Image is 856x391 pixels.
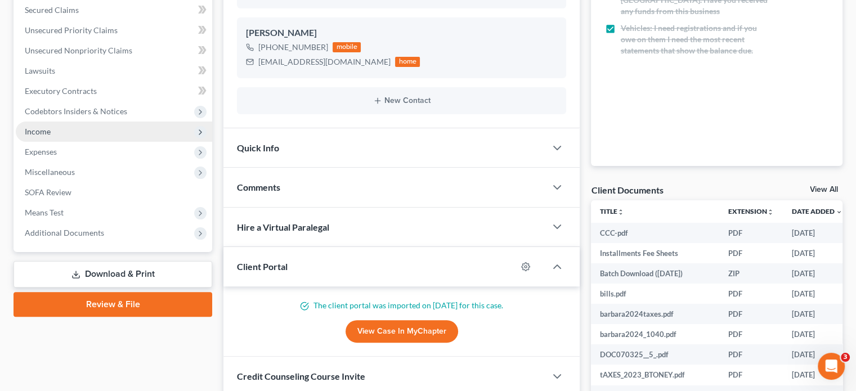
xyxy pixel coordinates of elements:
[25,228,104,237] span: Additional Documents
[16,41,212,61] a: Unsecured Nonpriority Claims
[25,147,57,156] span: Expenses
[346,320,458,343] a: View Case in MyChapter
[25,66,55,75] span: Lawsuits
[783,223,851,243] td: [DATE]
[600,207,624,215] a: Titleunfold_more
[591,243,719,263] td: Installments Fee Sheets
[783,243,851,263] td: [DATE]
[237,182,280,192] span: Comments
[25,167,75,177] span: Miscellaneous
[16,81,212,101] a: Executory Contracts
[728,207,774,215] a: Extensionunfold_more
[591,344,719,365] td: DOC070325__5_.pdf
[25,106,127,116] span: Codebtors Insiders & Notices
[25,25,118,35] span: Unsecured Priority Claims
[841,353,850,362] span: 3
[719,324,783,344] td: PDF
[719,344,783,365] td: PDF
[620,23,770,56] span: Vehicles: I need registrations and if you owe on them I need the most recent statements that show...
[783,304,851,324] td: [DATE]
[591,304,719,324] td: barbara2024taxes.pdf
[237,261,288,272] span: Client Portal
[25,5,79,15] span: Secured Claims
[719,263,783,284] td: ZIP
[591,263,719,284] td: Batch Download ([DATE])
[16,182,212,203] a: SOFA Review
[258,42,328,53] div: [PHONE_NUMBER]
[25,208,64,217] span: Means Test
[719,284,783,304] td: PDF
[237,142,279,153] span: Quick Info
[237,371,365,381] span: Credit Counseling Course Invite
[395,57,420,67] div: home
[333,42,361,52] div: mobile
[25,46,132,55] span: Unsecured Nonpriority Claims
[617,209,624,215] i: unfold_more
[14,261,212,287] a: Download & Print
[818,353,845,380] iframe: Intercom live chat
[591,284,719,304] td: bills.pdf
[14,292,212,317] a: Review & File
[16,20,212,41] a: Unsecured Priority Claims
[783,284,851,304] td: [DATE]
[237,300,566,311] p: The client portal was imported on [DATE] for this case.
[25,127,51,136] span: Income
[836,209,842,215] i: expand_more
[258,56,391,68] div: [EMAIL_ADDRESS][DOMAIN_NAME]
[237,222,329,232] span: Hire a Virtual Paralegal
[783,324,851,344] td: [DATE]
[719,365,783,385] td: PDF
[591,324,719,344] td: barbara2024_1040.pdf
[591,365,719,385] td: tAXES_2023_BTONEY.pdf
[591,223,719,243] td: CCC-pdf
[16,61,212,81] a: Lawsuits
[783,263,851,284] td: [DATE]
[246,26,557,40] div: [PERSON_NAME]
[25,187,71,197] span: SOFA Review
[591,184,663,196] div: Client Documents
[719,304,783,324] td: PDF
[767,209,774,215] i: unfold_more
[719,243,783,263] td: PDF
[246,96,557,105] button: New Contact
[25,86,97,96] span: Executory Contracts
[783,344,851,365] td: [DATE]
[792,207,842,215] a: Date Added expand_more
[719,223,783,243] td: PDF
[810,186,838,194] a: View All
[783,365,851,385] td: [DATE]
